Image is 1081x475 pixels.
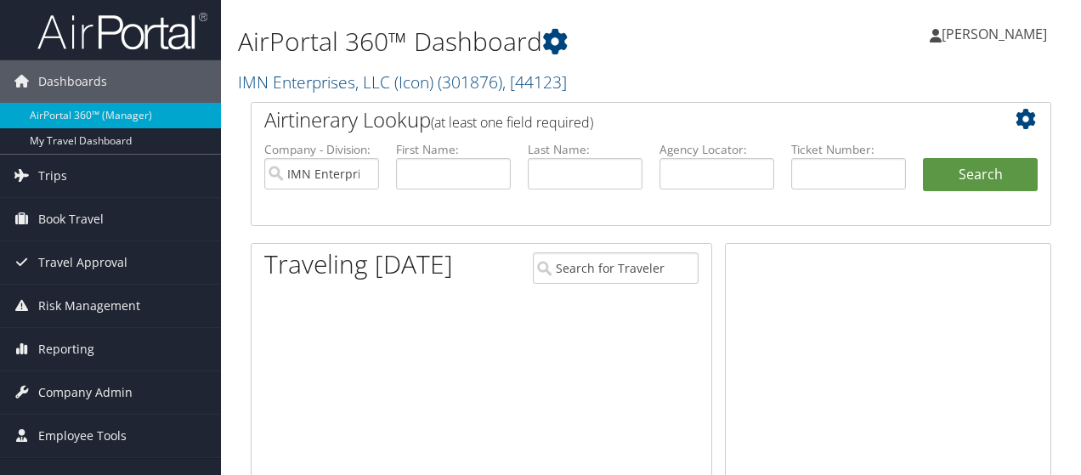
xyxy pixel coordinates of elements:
label: Agency Locator: [659,141,774,158]
span: , [ 44123 ] [502,71,567,93]
h1: AirPortal 360™ Dashboard [238,24,789,59]
h2: Airtinerary Lookup [264,105,971,134]
span: [PERSON_NAME] [942,25,1047,43]
img: airportal-logo.png [37,11,207,51]
a: IMN Enterprises, LLC (Icon) [238,71,567,93]
span: Employee Tools [38,415,127,457]
span: Trips [38,155,67,197]
label: Ticket Number: [791,141,906,158]
a: [PERSON_NAME] [930,8,1064,59]
span: (at least one field required) [431,113,593,132]
input: Search for Traveler [533,252,699,284]
span: Book Travel [38,198,104,240]
span: Company Admin [38,371,133,414]
label: Company - Division: [264,141,379,158]
span: Reporting [38,328,94,370]
span: Travel Approval [38,241,127,284]
span: ( 301876 ) [438,71,502,93]
label: First Name: [396,141,511,158]
h1: Traveling [DATE] [264,246,453,282]
button: Search [923,158,1038,192]
span: Dashboards [38,60,107,103]
label: Last Name: [528,141,642,158]
span: Risk Management [38,285,140,327]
